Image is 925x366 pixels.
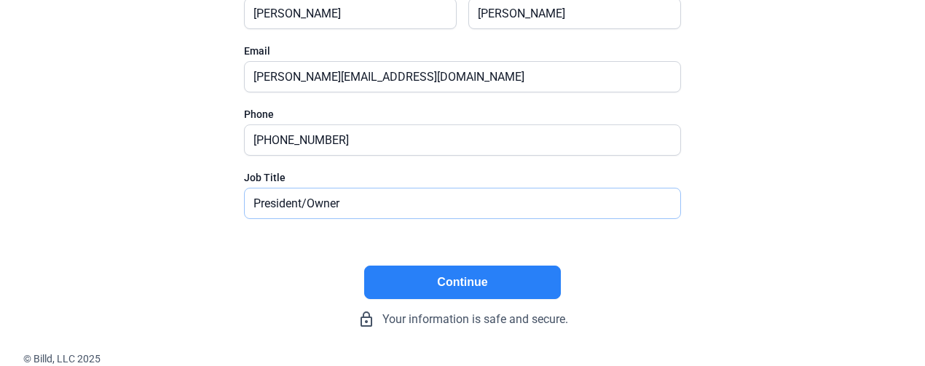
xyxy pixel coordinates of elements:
[364,266,561,299] button: Continue
[23,351,925,366] div: © Billd, LLC 2025
[245,125,664,155] input: (XXX) XXX-XXXX
[244,107,681,122] div: Phone
[244,44,681,58] div: Email
[244,311,681,328] div: Your information is safe and secure.
[244,170,681,185] div: Job Title
[358,311,375,328] mat-icon: lock_outline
